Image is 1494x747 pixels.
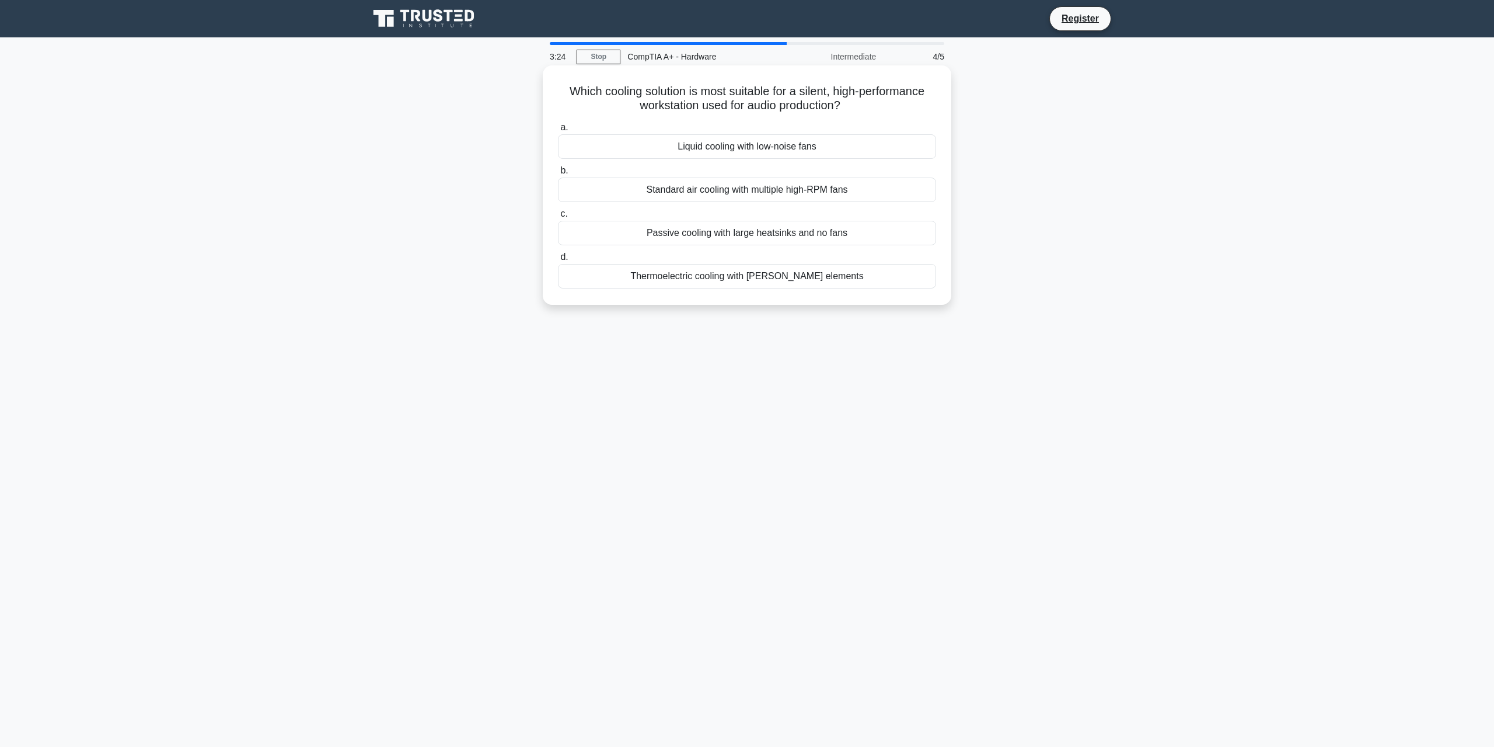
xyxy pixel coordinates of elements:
div: Liquid cooling with low-noise fans [558,134,936,159]
a: Stop [577,50,620,64]
span: b. [560,165,568,175]
div: 3:24 [543,45,577,68]
div: Passive cooling with large heatsinks and no fans [558,221,936,245]
span: d. [560,252,568,262]
div: Standard air cooling with multiple high-RPM fans [558,178,936,202]
span: c. [560,209,567,218]
div: Thermoelectric cooling with [PERSON_NAME] elements [558,264,936,289]
div: Intermediate [781,45,883,68]
a: Register [1055,11,1106,26]
span: a. [560,122,568,132]
div: CompTIA A+ - Hardware [620,45,781,68]
div: 4/5 [883,45,951,68]
h5: Which cooling solution is most suitable for a silent, high-performance workstation used for audio... [557,84,937,113]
